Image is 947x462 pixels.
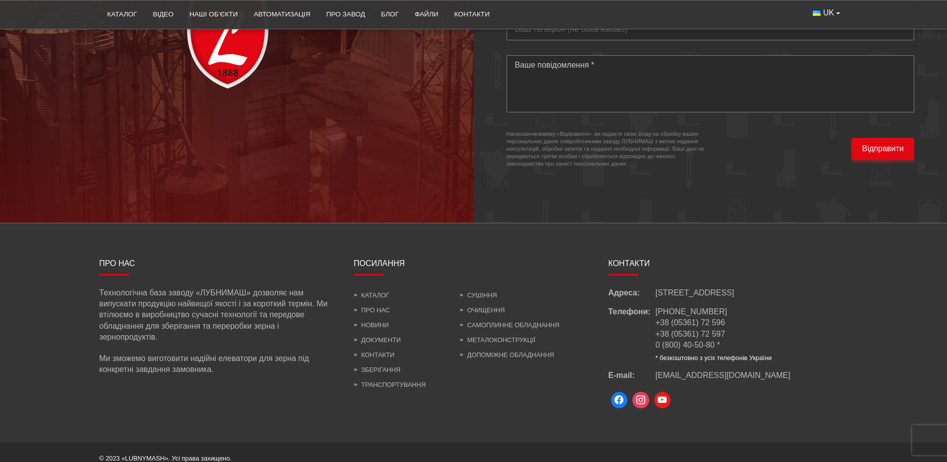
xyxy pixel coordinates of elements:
[181,3,246,25] a: Наші об’єкти
[99,3,145,25] a: Каталог
[656,287,734,298] span: [STREET_ADDRESS]
[656,370,790,381] a: [EMAIL_ADDRESS][DOMAIN_NAME]
[460,351,554,359] a: Допоміжне обладнання
[318,3,373,25] a: Про завод
[373,3,407,25] a: Блог
[354,366,401,373] a: Зберігання
[823,7,834,18] span: UK
[608,259,650,268] span: Контакти
[507,130,705,168] small: Натискаючи кнопку «Відправити», ви надаєте свою згоду на обробку ваших персональних даних співроб...
[630,389,652,411] a: Instagram
[446,3,498,25] a: Контакти
[145,3,182,25] a: Відео
[652,389,674,411] a: Youtube
[246,3,318,25] a: Автоматизація
[862,143,904,154] span: Відправити
[354,381,426,388] a: Транспортування
[460,291,497,299] a: Сушіння
[354,351,395,359] a: Контакти
[99,353,339,375] p: Ми зможемо виготовити надійні елеватори для зерна під конкретні завдання замовника.
[608,306,656,362] span: Телефони:
[407,3,446,25] a: Файли
[354,306,390,314] a: Про нас
[852,138,914,160] button: Відправити
[460,336,535,344] a: Металоконструкції
[656,371,790,379] span: [EMAIL_ADDRESS][DOMAIN_NAME]
[608,370,656,381] span: E-mail:
[460,306,505,314] a: Очищення
[805,3,848,22] button: UK
[99,287,339,343] p: Технологічна база заводу «ЛУБНИМАШ» дозволяє нам випускати продукцію найвищої якості і за коротки...
[656,318,725,327] a: +38 (05361) 72 596
[656,307,727,316] a: [PHONE_NUMBER]
[656,354,772,363] li: * безкоштовно з усіх телефонів України
[354,291,389,299] a: Каталог
[608,287,656,298] span: Адреса:
[460,321,559,329] a: Самоплинне обладнання
[813,10,821,16] img: Українська
[99,455,232,462] span: © 2023 «LUBNYMASH». Усі права захищено.
[656,330,725,338] a: +38 (05361) 72 597
[99,259,135,268] span: Про нас
[354,336,401,344] a: Документи
[354,321,389,329] a: Новини
[354,259,405,268] span: Посилання
[656,341,720,349] a: 0 (800) 40-50-80 *
[608,389,630,411] a: Facebook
